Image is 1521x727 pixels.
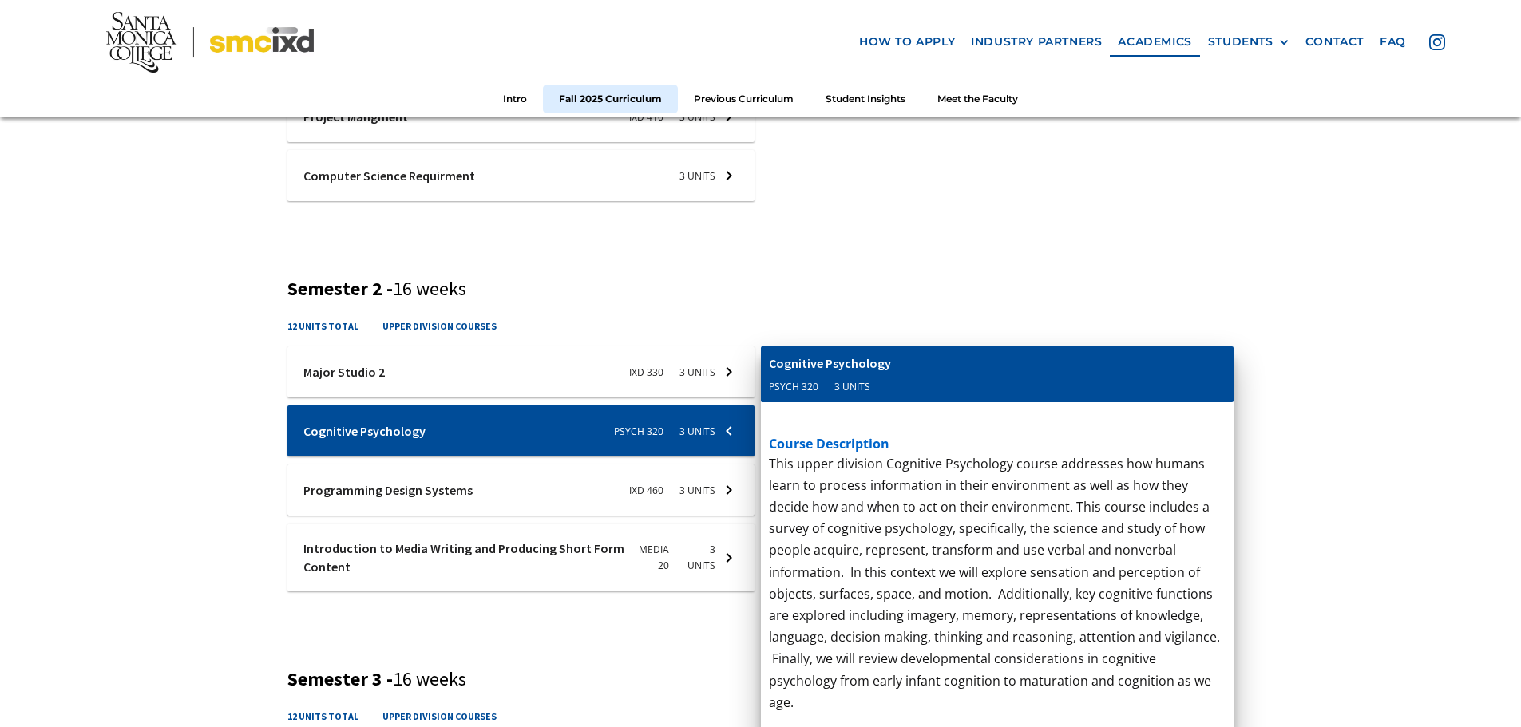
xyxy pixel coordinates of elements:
div: STUDENTS [1208,35,1289,49]
a: Intro [487,84,543,113]
a: how to apply [851,27,963,57]
h3: Semester 2 - [287,278,1234,301]
a: industry partners [963,27,1110,57]
h4: upper division courses [382,709,497,724]
a: Student Insights [810,84,921,113]
h4: 12 units total [287,318,358,334]
span: 16 weeks [393,666,466,691]
h3: Semester 3 - [287,668,1234,691]
img: icon - instagram [1429,34,1445,50]
a: Meet the Faculty [921,84,1034,113]
h4: upper division courses [382,318,497,334]
a: Fall 2025 Curriculum [543,84,678,113]
img: Santa Monica College - SMC IxD logo [106,12,314,73]
h4: 12 units total [287,709,358,724]
a: contact [1297,27,1372,57]
span: 16 weeks [393,276,466,301]
a: faq [1372,27,1414,57]
div: STUDENTS [1208,35,1273,49]
a: Academics [1110,27,1199,57]
a: Previous Curriculum [678,84,810,113]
